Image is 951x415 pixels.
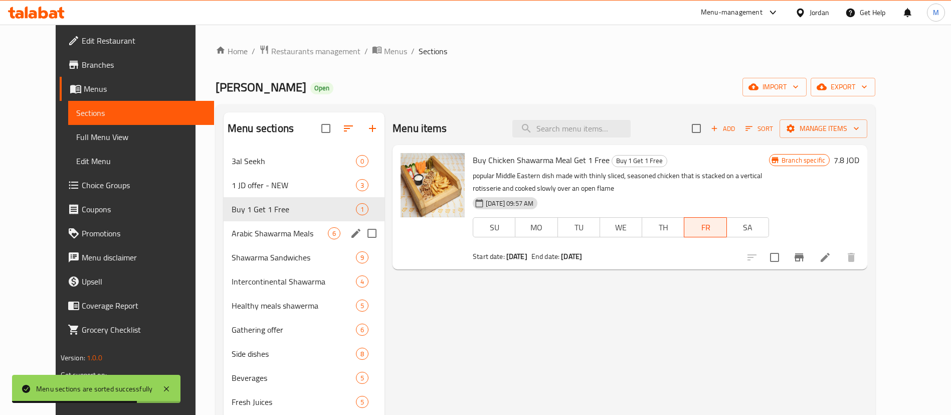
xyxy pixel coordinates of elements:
a: Home [216,45,248,57]
span: Buy 1 Get 1 Free [232,203,356,215]
button: FR [684,217,726,237]
div: Fresh Juices5 [224,390,385,414]
span: 1 JD offer - NEW [232,179,356,191]
p: popular Middle Eastern dish made with thinly sliced, seasoned chicken that is stacked on a vertic... [473,170,769,195]
div: Shawarma Sandwiches9 [224,245,385,269]
div: items [356,324,368,336]
span: 6 [328,229,340,238]
a: Restaurants management [259,45,360,58]
span: Select all sections [315,118,336,139]
a: Sections [68,101,215,125]
span: Healthy meals shawerma [232,300,356,312]
a: Upsell [60,269,215,294]
button: TH [642,217,684,237]
span: Beverages [232,372,356,384]
div: Intercontinental Shawarma4 [224,269,385,294]
div: items [356,300,368,312]
div: Healthy meals shawerma5 [224,294,385,318]
a: Choice Groups [60,173,215,197]
input: search [512,120,631,137]
div: Beverages5 [224,366,385,390]
span: Version: [61,351,85,364]
button: SU [473,217,515,237]
span: 4 [356,277,368,287]
span: Arabic Shawarma Meals [232,227,328,239]
div: Gathering offer6 [224,318,385,342]
span: Edit Menu [76,155,207,167]
span: Fresh Juices [232,396,356,408]
span: MO [519,220,553,235]
div: items [356,372,368,384]
a: Promotions [60,221,215,245]
button: TU [557,217,600,237]
span: 6 [356,325,368,335]
div: items [356,155,368,167]
div: Jordan [810,7,829,18]
span: import [750,81,799,93]
span: Restaurants management [271,45,360,57]
span: Menus [384,45,407,57]
div: Buy 1 Get 1 Free1 [224,197,385,221]
a: Branches [60,53,215,77]
button: MO [515,217,557,237]
span: Branches [82,59,207,71]
span: 5 [356,397,368,407]
span: Sort items [739,121,780,136]
div: Menu-management [701,7,763,19]
div: items [356,251,368,263]
span: Sort sections [336,116,360,141]
h2: Menu items [393,121,447,136]
button: Sort [743,121,776,136]
button: Branch-specific-item [787,245,811,269]
a: Coverage Report [60,294,215,318]
a: Edit Restaurant [60,29,215,53]
span: Manage items [788,122,859,135]
div: Buy 1 Get 1 Free [612,155,667,167]
span: 3 [356,181,368,190]
span: Open [310,84,333,92]
span: Grocery Checklist [82,324,207,336]
button: Add section [360,116,385,141]
nav: breadcrumb [216,45,875,58]
div: 3al Seekh0 [224,149,385,173]
span: Start date: [473,250,505,263]
div: 3al Seekh [232,155,356,167]
a: Grocery Checklist [60,318,215,342]
span: Promotions [82,227,207,239]
span: 5 [356,301,368,311]
span: Upsell [82,275,207,288]
button: WE [600,217,642,237]
a: Coupons [60,197,215,221]
div: items [328,227,340,239]
span: export [819,81,867,93]
span: Buy 1 Get 1 Free [612,155,667,167]
img: Buy Chicken Shawarma Meal Get 1 Free [401,153,465,217]
div: Menu sections are sorted successfully [36,383,152,394]
a: Edit menu item [819,251,831,263]
h2: Menu sections [228,121,294,136]
span: [DATE] 09:57 AM [482,199,537,208]
span: M [933,7,939,18]
a: Menus [372,45,407,58]
span: 8 [356,349,368,359]
li: / [364,45,368,57]
li: / [411,45,415,57]
span: Choice Groups [82,179,207,191]
span: 5 [356,373,368,383]
span: Gathering offer [232,324,356,336]
button: delete [839,245,863,269]
span: Sort [745,123,773,134]
span: Intercontinental Shawarma [232,275,356,288]
button: edit [348,226,363,241]
span: [PERSON_NAME] [216,76,306,98]
div: Open [310,82,333,94]
span: 0 [356,157,368,166]
b: [DATE] [506,250,527,263]
span: TU [562,220,596,235]
span: Full Menu View [76,131,207,143]
span: Add [709,123,736,134]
